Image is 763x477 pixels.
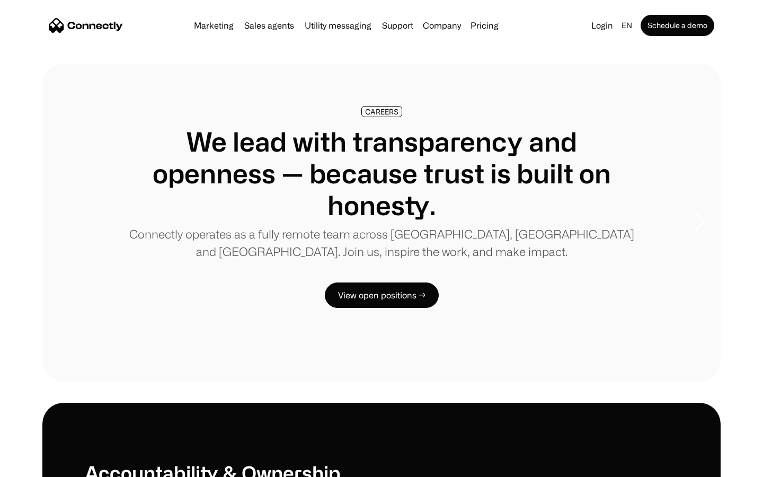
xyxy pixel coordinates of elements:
div: CAREERS [365,108,398,116]
div: carousel [42,64,721,382]
a: Marketing [190,21,238,30]
a: home [49,17,123,33]
div: Company [420,18,464,33]
div: next slide [678,170,721,276]
a: Support [378,21,418,30]
a: Utility messaging [300,21,376,30]
p: Connectly operates as a fully remote team across [GEOGRAPHIC_DATA], [GEOGRAPHIC_DATA] and [GEOGRA... [127,225,636,260]
a: Login [587,18,617,33]
a: Sales agents [240,21,298,30]
a: View open positions → [325,282,439,308]
div: en [617,18,638,33]
aside: Language selected: English [11,457,64,473]
a: Pricing [466,21,503,30]
ul: Language list [21,458,64,473]
div: en [622,18,632,33]
div: 1 of 8 [42,64,721,382]
h1: We lead with transparency and openness — because trust is built on honesty. [127,126,636,221]
div: Company [423,18,461,33]
a: Schedule a demo [641,15,714,36]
